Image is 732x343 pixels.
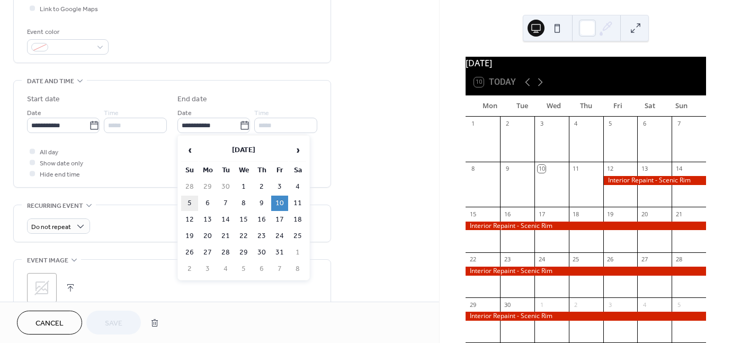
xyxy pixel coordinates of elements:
td: 5 [235,261,252,277]
td: 15 [235,212,252,227]
div: 1 [538,301,546,309]
td: 1 [235,179,252,195]
th: We [235,163,252,178]
div: Thu [570,95,602,117]
div: End date [177,94,207,105]
div: Tue [506,95,538,117]
div: 19 [606,210,614,218]
td: 3 [199,261,216,277]
td: 4 [289,179,306,195]
div: 23 [503,256,511,263]
span: Link to Google Maps [40,4,98,15]
td: 10 [271,196,288,211]
span: Do not repeat [31,221,71,233]
span: Recurring event [27,200,83,212]
td: 23 [253,228,270,244]
th: Th [253,163,270,178]
td: 16 [253,212,270,227]
td: 28 [217,245,234,260]
div: 30 [503,301,511,309]
td: 6 [199,196,216,211]
th: Su [181,163,198,178]
td: 6 [253,261,270,277]
td: 26 [181,245,198,260]
td: 7 [271,261,288,277]
td: 27 [199,245,216,260]
div: 3 [606,301,614,309]
div: Event color [27,27,106,38]
td: 31 [271,245,288,260]
span: Time [254,108,269,119]
td: 2 [253,179,270,195]
span: Hide end time [40,169,80,180]
th: Tu [217,163,234,178]
td: 1 [289,245,306,260]
div: 15 [469,210,477,218]
div: 4 [572,120,580,128]
div: 27 [640,256,648,263]
div: 17 [538,210,546,218]
th: Fr [271,163,288,178]
div: 21 [675,210,683,218]
div: 6 [640,120,648,128]
div: 24 [538,256,546,263]
div: 5 [675,301,683,309]
td: 2 [181,261,198,277]
div: 4 [640,301,648,309]
div: Mon [474,95,506,117]
span: Cancel [35,318,64,329]
span: Date and time [27,76,74,87]
td: 4 [217,261,234,277]
td: 18 [289,212,306,227]
th: Sa [289,163,306,178]
div: 12 [606,165,614,173]
a: Cancel [17,311,82,335]
td: 20 [199,228,216,244]
div: 26 [606,256,614,263]
div: 2 [572,301,580,309]
span: Time [104,108,119,119]
div: 8 [469,165,477,173]
td: 25 [289,228,306,244]
th: [DATE] [199,139,288,162]
th: Mo [199,163,216,178]
div: 3 [538,120,546,128]
div: 28 [675,256,683,263]
div: Fri [602,95,633,117]
td: 3 [271,179,288,195]
td: 11 [289,196,306,211]
span: Show date only [40,158,83,169]
div: [DATE] [466,57,706,69]
td: 5 [181,196,198,211]
div: 16 [503,210,511,218]
td: 12 [181,212,198,227]
div: Interior Repaint - Scenic Rim [466,222,706,231]
td: 8 [289,261,306,277]
span: › [290,139,306,161]
div: 11 [572,165,580,173]
div: ; [27,273,57,303]
span: Event image [27,255,68,266]
div: 20 [640,210,648,218]
div: 1 [469,120,477,128]
span: All day [40,147,58,158]
div: 22 [469,256,477,263]
td: 29 [199,179,216,195]
td: 8 [235,196,252,211]
span: ‹ [182,139,198,161]
div: 14 [675,165,683,173]
div: Interior Repaint - Scenic Rim [603,176,706,185]
div: 10 [538,165,546,173]
td: 29 [235,245,252,260]
div: 2 [503,120,511,128]
div: Interior Repaint - Scenic Rim [466,267,706,276]
div: Wed [538,95,570,117]
div: Sat [633,95,665,117]
td: 21 [217,228,234,244]
span: Date [27,108,41,119]
div: 13 [640,165,648,173]
div: Start date [27,94,60,105]
div: Sun [666,95,698,117]
td: 17 [271,212,288,227]
td: 13 [199,212,216,227]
